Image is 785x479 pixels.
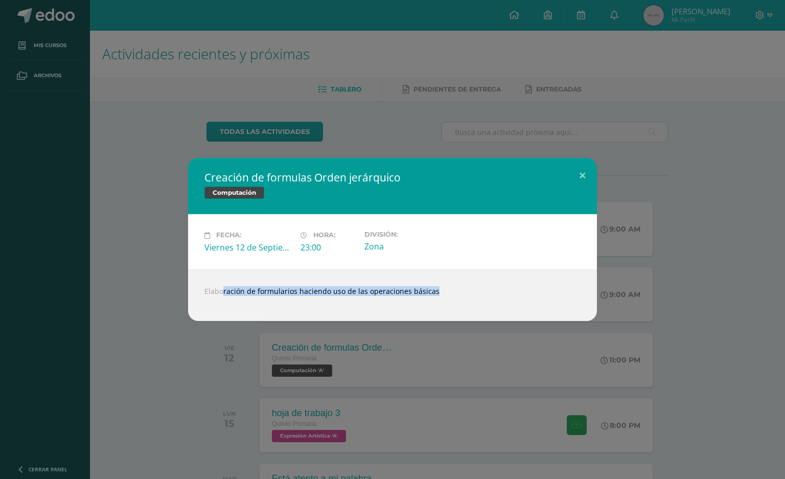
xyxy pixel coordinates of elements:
div: Elaboración de formularios haciendo uso de las operaciones básicas [188,269,597,321]
span: Fecha: [216,232,241,239]
span: Hora: [313,232,335,239]
div: 23:00 [301,242,356,253]
div: Zona [364,241,452,252]
h2: Creación de formulas Orden jerárquico [204,170,581,185]
span: Computación [204,187,264,199]
button: Close (Esc) [568,158,597,193]
label: División: [364,231,452,238]
div: Viernes 12 de Septiembre [204,242,292,253]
